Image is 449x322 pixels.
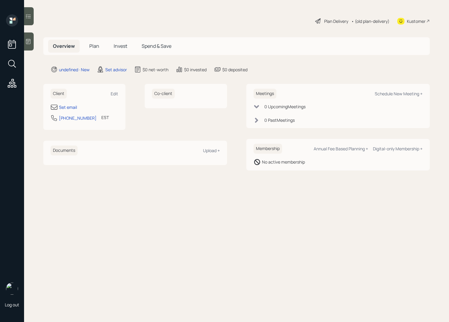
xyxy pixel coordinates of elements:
div: Set advisor [105,66,127,73]
div: 0 Past Meeting s [264,117,295,123]
div: • (old plan-delivery) [351,18,389,24]
div: $0 net-worth [143,66,168,73]
div: Annual Fee Based Planning + [314,146,368,152]
div: EST [101,114,109,121]
div: Set email [59,104,77,110]
span: Spend & Save [142,43,171,49]
div: undefined · New [59,66,90,73]
div: Kustomer [407,18,426,24]
div: No active membership [262,159,305,165]
div: 0 Upcoming Meeting s [264,103,306,110]
div: Digital-only Membership + [373,146,423,152]
span: Invest [114,43,127,49]
h6: Documents [51,146,78,155]
div: Schedule New Meeting + [375,91,423,97]
div: Plan Delivery [324,18,348,24]
div: Upload + [203,148,220,153]
div: Edit [111,91,118,97]
img: retirable_logo.png [6,283,18,295]
span: Plan [89,43,99,49]
h6: Client [51,89,67,99]
div: Log out [5,302,19,308]
h6: Meetings [254,89,276,99]
div: $0 deposited [222,66,248,73]
div: $0 invested [184,66,207,73]
h6: Membership [254,144,282,154]
span: Overview [53,43,75,49]
h6: Co-client [152,89,175,99]
div: [PHONE_NUMBER] [59,115,97,121]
